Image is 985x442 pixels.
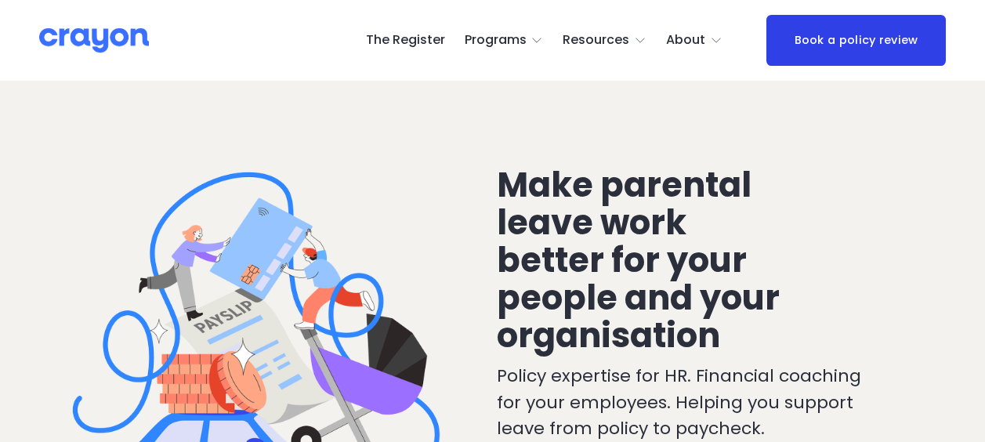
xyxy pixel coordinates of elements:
[666,28,722,53] a: folder dropdown
[465,29,527,52] span: Programs
[497,161,787,359] span: Make parental leave work better for your people and your organisation
[666,29,705,52] span: About
[39,27,149,54] img: Crayon
[366,28,445,53] a: The Register
[465,28,544,53] a: folder dropdown
[497,363,869,440] p: Policy expertise for HR. Financial coaching for your employees. Helping you support leave from po...
[563,28,646,53] a: folder dropdown
[563,29,629,52] span: Resources
[766,15,945,67] a: Book a policy review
